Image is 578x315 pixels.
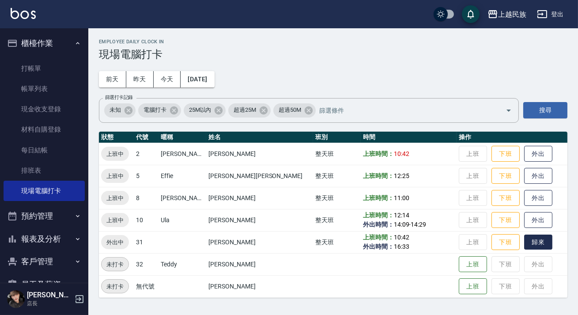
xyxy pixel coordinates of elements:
[4,160,85,181] a: 排班表
[99,71,126,87] button: 前天
[134,143,159,165] td: 2
[27,291,72,300] h5: [PERSON_NAME]
[394,221,409,228] span: 14:09
[159,132,206,143] th: 暱稱
[313,165,361,187] td: 整天班
[104,103,136,118] div: 未知
[524,190,552,206] button: 外出
[394,172,409,179] span: 12:25
[206,231,313,253] td: [PERSON_NAME]
[411,221,426,228] span: 14:29
[491,168,520,184] button: 下班
[394,150,409,157] span: 10:42
[7,290,25,308] img: Person
[523,102,567,118] button: 搜尋
[313,143,361,165] td: 整天班
[524,168,552,184] button: 外出
[457,132,567,143] th: 操作
[159,143,206,165] td: [PERSON_NAME]
[134,165,159,187] td: 5
[184,103,226,118] div: 25M以內
[134,209,159,231] td: 10
[394,212,409,219] span: 12:14
[206,187,313,209] td: [PERSON_NAME]
[4,99,85,119] a: 現金收支登錄
[363,221,394,228] b: 外出時間：
[459,278,487,295] button: 上班
[206,275,313,297] td: [PERSON_NAME]
[27,300,72,307] p: 店長
[524,146,552,162] button: 外出
[101,194,129,203] span: 上班中
[361,132,457,143] th: 時間
[4,58,85,79] a: 打帳單
[4,79,85,99] a: 帳單列表
[363,234,394,241] b: 上班時間：
[491,234,520,250] button: 下班
[462,5,480,23] button: save
[491,190,520,206] button: 下班
[99,39,567,45] h2: Employee Daily Clock In
[102,282,128,291] span: 未打卡
[4,119,85,140] a: 材料自購登錄
[206,253,313,275] td: [PERSON_NAME]
[134,132,159,143] th: 代號
[363,172,394,179] b: 上班時間：
[134,187,159,209] td: 8
[184,106,217,114] span: 25M以內
[11,8,36,19] img: Logo
[101,171,129,181] span: 上班中
[313,187,361,209] td: 整天班
[138,103,181,118] div: 電腦打卡
[394,194,409,201] span: 11:00
[159,209,206,231] td: Ula
[206,165,313,187] td: [PERSON_NAME][PERSON_NAME]
[484,5,530,23] button: 上越民族
[459,256,487,273] button: 上班
[159,187,206,209] td: [PERSON_NAME]
[4,205,85,228] button: 預約管理
[394,243,409,250] span: 16:33
[4,273,85,296] button: 員工及薪資
[533,6,567,23] button: 登出
[313,132,361,143] th: 班別
[394,234,409,241] span: 10:42
[363,212,394,219] b: 上班時間：
[4,32,85,55] button: 櫃檯作業
[134,231,159,253] td: 31
[313,231,361,253] td: 整天班
[126,71,154,87] button: 昨天
[491,212,520,228] button: 下班
[104,106,126,114] span: 未知
[228,103,271,118] div: 超過25M
[273,103,316,118] div: 超過50M
[159,165,206,187] td: Effie
[206,209,313,231] td: [PERSON_NAME]
[502,103,516,118] button: Open
[498,9,526,20] div: 上越民族
[273,106,306,114] span: 超過50M
[138,106,172,114] span: 電腦打卡
[102,260,128,269] span: 未打卡
[4,140,85,160] a: 每日結帳
[101,238,129,247] span: 外出中
[524,212,552,228] button: 外出
[363,150,394,157] b: 上班時間：
[99,132,134,143] th: 狀態
[159,253,206,275] td: Teddy
[313,209,361,231] td: 整天班
[181,71,214,87] button: [DATE]
[363,194,394,201] b: 上班時間：
[134,275,159,297] td: 無代號
[317,102,490,118] input: 篩選條件
[363,243,394,250] b: 外出時間：
[228,106,261,114] span: 超過25M
[134,253,159,275] td: 32
[206,132,313,143] th: 姓名
[361,209,457,231] td: -
[101,216,129,225] span: 上班中
[206,143,313,165] td: [PERSON_NAME]
[101,149,129,159] span: 上班中
[491,146,520,162] button: 下班
[4,181,85,201] a: 現場電腦打卡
